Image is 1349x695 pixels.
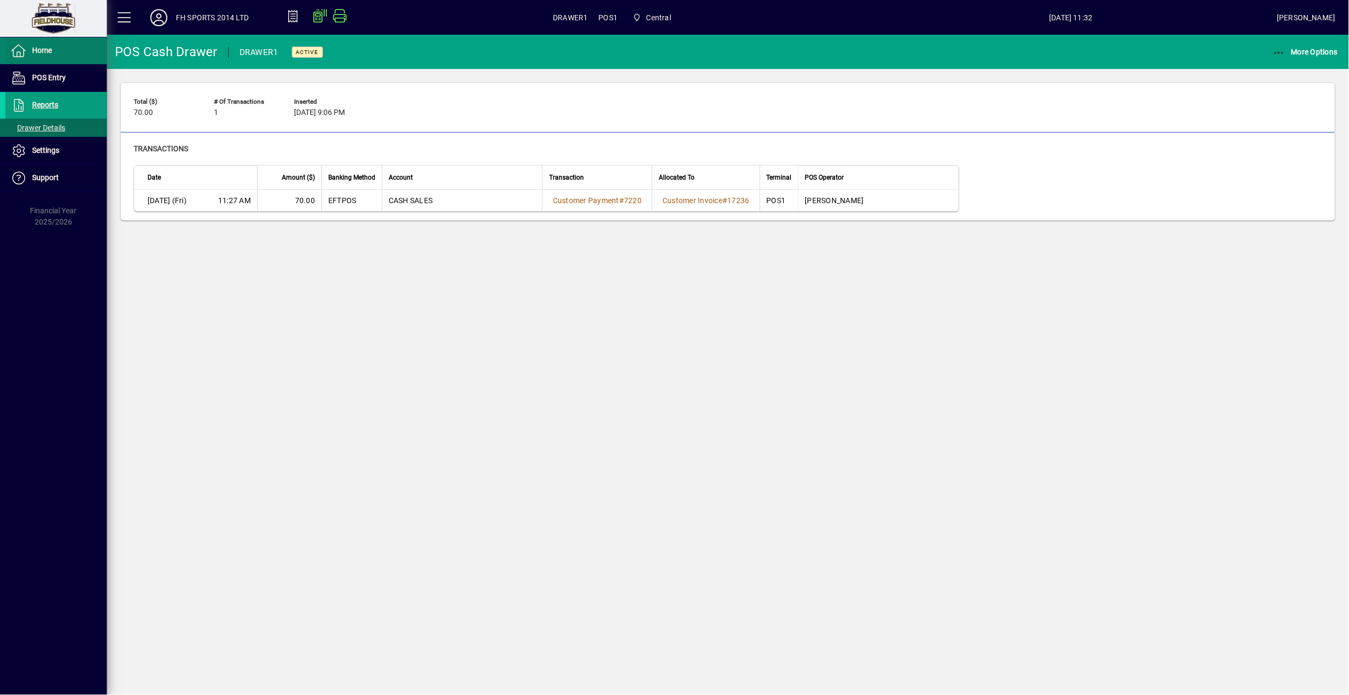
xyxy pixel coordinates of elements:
span: Drawer Details [11,123,65,132]
span: POS Operator [805,172,844,183]
span: Settings [32,146,59,155]
td: EFTPOS [321,190,382,211]
span: Banking Method [328,172,375,183]
span: Customer Payment [553,196,619,205]
span: [DATE] 11:32 [865,9,1277,26]
span: Account [389,172,413,183]
a: Support [5,165,107,191]
span: Customer Invoice [662,196,722,205]
td: POS1 [760,190,798,211]
div: DRAWER1 [240,44,279,61]
span: POS Entry [32,73,66,82]
td: 70.00 [257,190,321,211]
a: POS Entry [5,65,107,91]
span: Date [148,172,161,183]
span: [DATE] 9:06 PM [294,109,345,117]
a: Drawer Details [5,119,107,137]
span: Inserted [294,98,358,105]
span: Central [646,9,671,26]
span: # [722,196,727,205]
span: # of Transactions [214,98,278,105]
span: Active [296,49,319,56]
span: DRAWER1 [553,9,588,26]
a: Settings [5,137,107,164]
span: Allocated To [659,172,695,183]
span: 1 [214,109,218,117]
span: Amount ($) [282,172,315,183]
span: 17236 [728,196,750,205]
span: # [619,196,624,205]
span: Central [628,8,675,27]
button: More Options [1270,42,1341,61]
a: Customer Invoice#17236 [659,195,753,206]
div: [PERSON_NAME] [1277,9,1336,26]
button: Profile [142,8,176,27]
span: More Options [1273,48,1338,56]
span: Total ($) [134,98,198,105]
span: Support [32,173,59,182]
td: [PERSON_NAME] [798,190,959,211]
span: 11:27 AM [218,195,251,206]
span: Terminal [767,172,792,183]
span: [DATE] (Fri) [148,195,187,206]
span: Reports [32,101,58,109]
a: Home [5,37,107,64]
span: 7220 [624,196,642,205]
span: Transactions [134,144,188,153]
span: POS1 [599,9,618,26]
a: Customer Payment#7220 [549,195,645,206]
span: Home [32,46,52,55]
div: FH SPORTS 2014 LTD [176,9,249,26]
td: CASH SALES [382,190,542,211]
span: 70.00 [134,109,153,117]
span: Transaction [549,172,584,183]
div: POS Cash Drawer [115,43,218,60]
